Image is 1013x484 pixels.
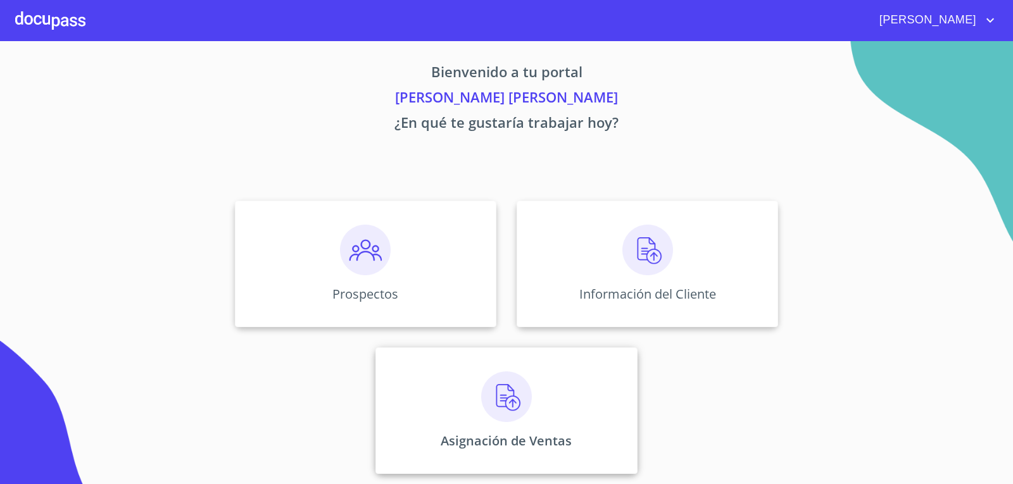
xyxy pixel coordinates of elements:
[116,87,897,112] p: [PERSON_NAME] [PERSON_NAME]
[579,285,716,302] p: Información del Cliente
[116,61,897,87] p: Bienvenido a tu portal
[340,225,391,275] img: prospectos.png
[441,432,572,449] p: Asignación de Ventas
[116,112,897,137] p: ¿En qué te gustaría trabajar hoy?
[332,285,398,302] p: Prospectos
[870,10,998,30] button: account of current user
[622,225,673,275] img: carga.png
[481,371,532,422] img: carga.png
[870,10,983,30] span: [PERSON_NAME]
